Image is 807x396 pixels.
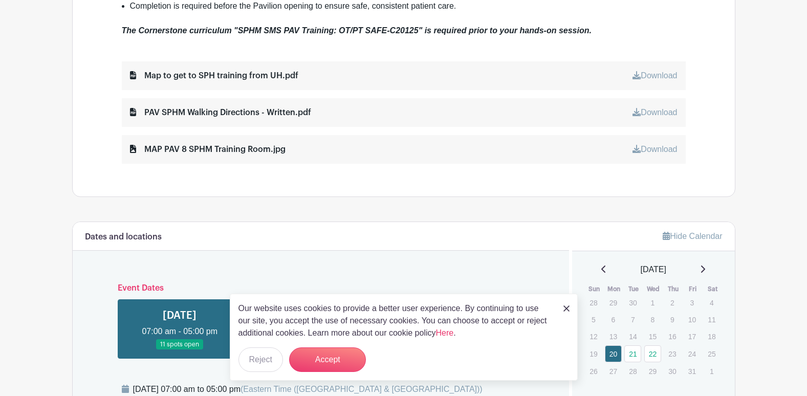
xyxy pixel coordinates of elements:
a: Download [632,145,677,153]
p: 14 [624,328,641,344]
p: 4 [703,295,720,311]
p: 19 [585,346,602,362]
p: 1 [644,295,661,311]
p: 7 [624,312,641,327]
div: MAP PAV 8 SPHM Training Room.jpg [130,143,286,156]
p: 8 [644,312,661,327]
a: Download [632,71,677,80]
img: close_button-5f87c8562297e5c2d7936805f587ecaba9071eb48480494691a3f1689db116b3.svg [563,305,570,312]
th: Thu [663,284,683,294]
p: 26 [585,363,602,379]
p: 16 [664,328,681,344]
p: 9 [664,312,681,327]
div: [DATE] 07:00 am to 05:00 pm [133,383,483,395]
p: 25 [703,346,720,362]
span: [DATE] [641,263,666,276]
em: The Cornerstone curriculum "SPHM SMS PAV Training: OT/PT SAFE-C20125" is required prior to your h... [122,26,592,35]
p: 6 [605,312,622,327]
p: 10 [684,312,701,327]
p: 11 [703,312,720,327]
h6: Dates and locations [85,232,162,242]
p: 17 [684,328,701,344]
p: 29 [605,295,622,311]
p: 30 [624,295,641,311]
a: Download [632,108,677,117]
p: 13 [605,328,622,344]
p: 5 [585,312,602,327]
p: 24 [684,346,701,362]
p: 23 [664,346,681,362]
a: 21 [624,345,641,362]
button: Reject [238,347,283,372]
p: 28 [624,363,641,379]
span: (Eastern Time ([GEOGRAPHIC_DATA] & [GEOGRAPHIC_DATA])) [241,385,483,393]
th: Fri [683,284,703,294]
p: 15 [644,328,661,344]
p: Our website uses cookies to provide a better user experience. By continuing to use our site, you ... [238,302,553,339]
p: 18 [703,328,720,344]
a: Here [436,328,454,337]
a: 22 [644,345,661,362]
button: Accept [289,347,366,372]
a: 20 [605,345,622,362]
th: Sat [703,284,723,294]
th: Tue [624,284,644,294]
div: Map to get to SPH training from UH.pdf [130,70,298,82]
p: 29 [644,363,661,379]
p: 1 [703,363,720,379]
a: Hide Calendar [663,232,722,240]
th: Mon [604,284,624,294]
p: 27 [605,363,622,379]
p: 12 [585,328,602,344]
th: Sun [584,284,604,294]
p: 3 [684,295,701,311]
p: 2 [664,295,681,311]
p: 31 [684,363,701,379]
p: 28 [585,295,602,311]
div: PAV SPHM Walking Directions - Written.pdf [130,106,311,119]
h6: Event Dates [110,283,533,293]
th: Wed [644,284,664,294]
p: 30 [664,363,681,379]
